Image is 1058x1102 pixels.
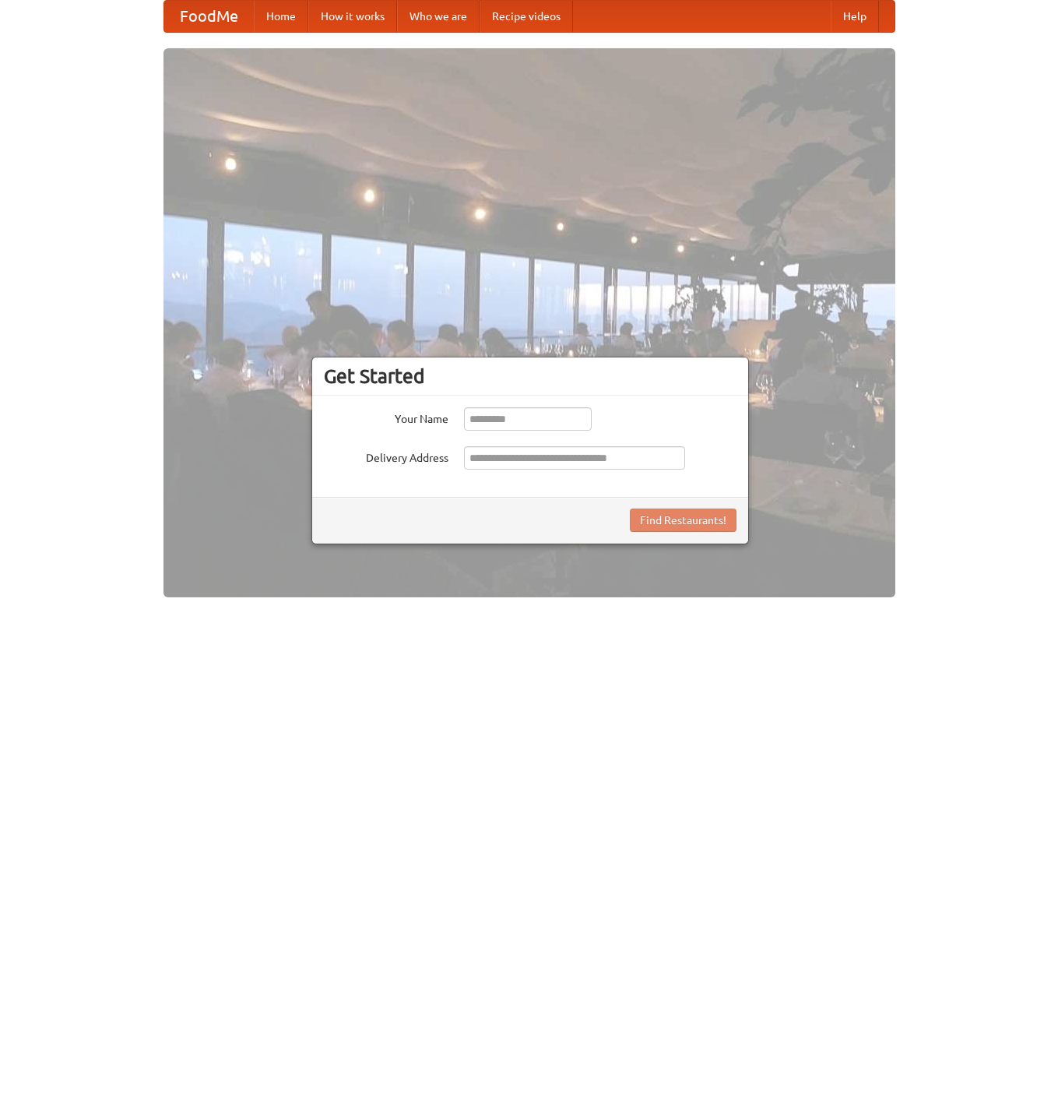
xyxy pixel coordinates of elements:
[254,1,308,32] a: Home
[324,446,448,466] label: Delivery Address
[308,1,397,32] a: How it works
[831,1,879,32] a: Help
[397,1,480,32] a: Who we are
[480,1,573,32] a: Recipe videos
[164,1,254,32] a: FoodMe
[630,509,736,532] button: Find Restaurants!
[324,407,448,427] label: Your Name
[324,364,736,388] h3: Get Started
